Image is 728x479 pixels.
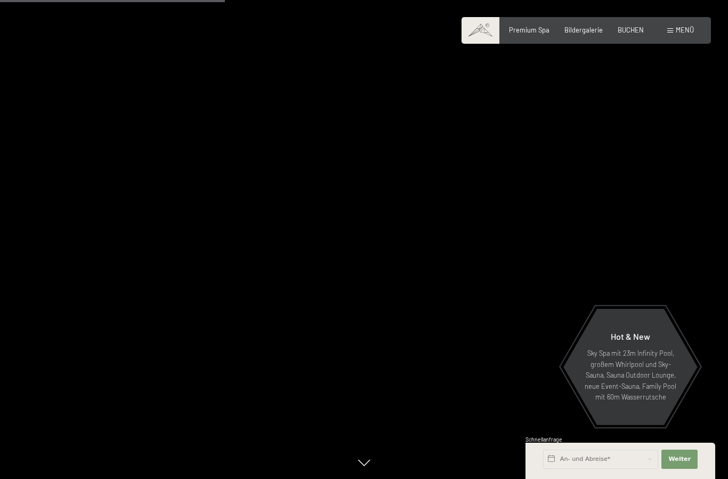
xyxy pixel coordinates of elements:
[584,348,677,402] p: Sky Spa mit 23m Infinity Pool, großem Whirlpool und Sky-Sauna, Sauna Outdoor Lounge, neue Event-S...
[618,26,644,34] a: BUCHEN
[525,436,562,443] span: Schnellanfrage
[564,26,603,34] a: Bildergalerie
[509,26,549,34] a: Premium Spa
[668,455,691,464] span: Weiter
[661,450,698,469] button: Weiter
[563,308,698,426] a: Hot & New Sky Spa mit 23m Infinity Pool, großem Whirlpool und Sky-Sauna, Sauna Outdoor Lounge, ne...
[676,26,694,34] span: Menü
[611,331,650,341] span: Hot & New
